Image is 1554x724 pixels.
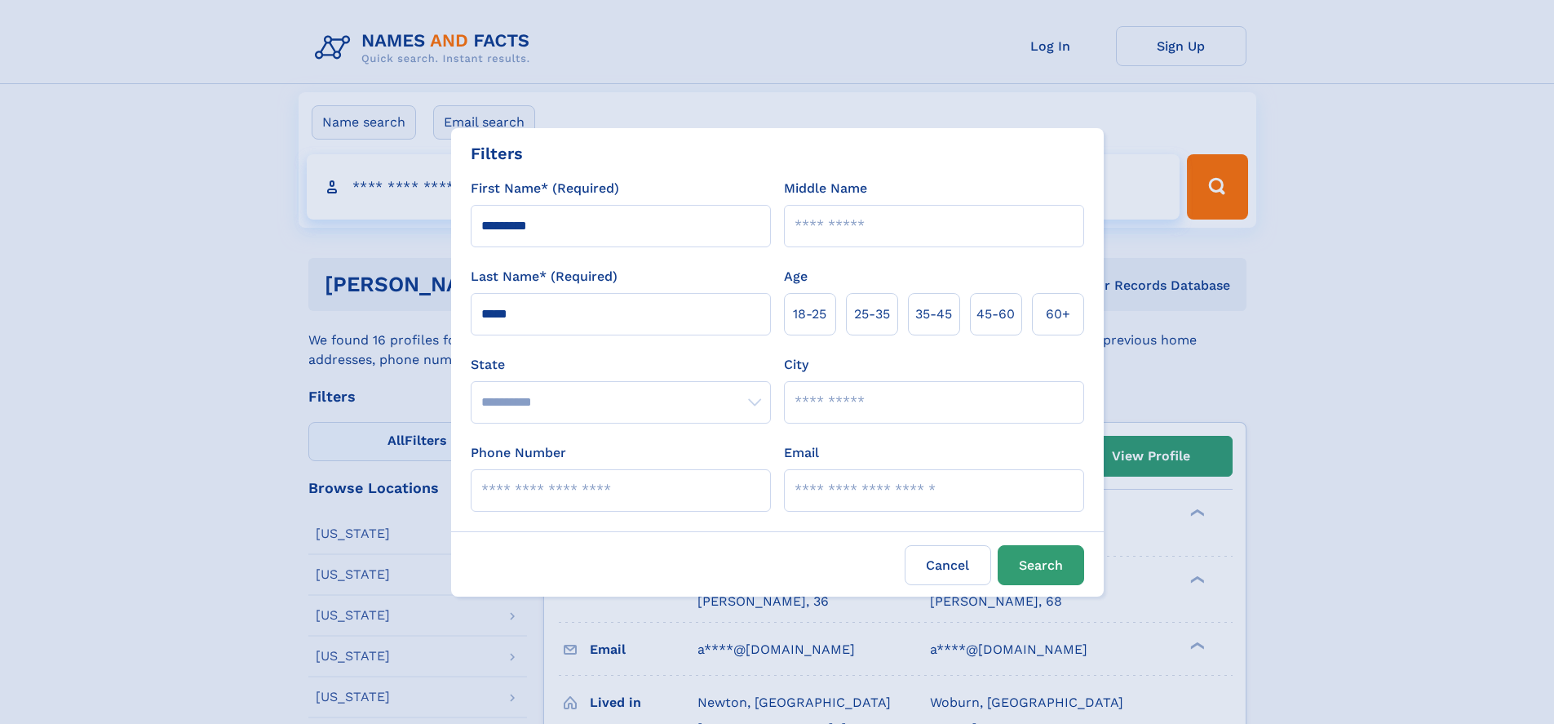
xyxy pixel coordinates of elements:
label: Cancel [905,545,991,585]
label: First Name* (Required) [471,179,619,198]
span: 60+ [1046,304,1070,324]
button: Search [998,545,1084,585]
label: Last Name* (Required) [471,267,618,286]
label: City [784,355,808,375]
span: 45‑60 [976,304,1015,324]
span: 35‑45 [915,304,952,324]
label: Phone Number [471,443,566,463]
span: 25‑35 [854,304,890,324]
label: Middle Name [784,179,867,198]
div: Filters [471,141,523,166]
span: 18‑25 [793,304,826,324]
label: Age [784,267,808,286]
label: Email [784,443,819,463]
label: State [471,355,771,375]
